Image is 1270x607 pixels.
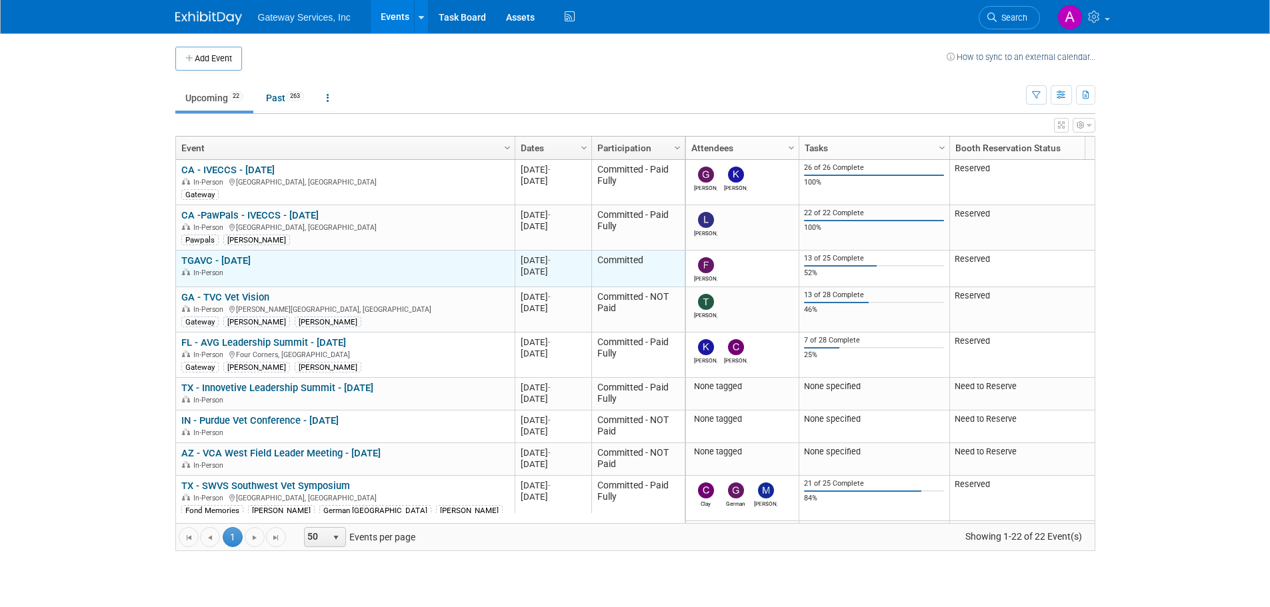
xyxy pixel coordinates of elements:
[266,527,286,547] a: Go to the last page
[521,348,585,359] div: [DATE]
[804,305,944,314] div: 46%
[181,291,269,303] a: GA - TVC Vet Vision
[223,362,290,372] div: [PERSON_NAME]
[949,332,1157,378] td: Reserved
[181,176,509,187] div: [GEOGRAPHIC_DATA], [GEOGRAPHIC_DATA]
[728,482,744,498] img: German Delgadillo
[256,85,314,111] a: Past263
[754,498,777,507] div: Mellisa Baker
[295,362,361,372] div: [PERSON_NAME]
[193,494,227,502] span: In-Person
[521,491,585,502] div: [DATE]
[548,292,551,302] span: -
[175,11,242,25] img: ExhibitDay
[182,396,190,402] img: In-Person Event
[521,175,585,187] div: [DATE]
[804,446,944,457] div: None specified
[521,480,585,491] div: [DATE]
[548,165,551,175] span: -
[182,428,190,435] img: In-Person Event
[670,137,685,157] a: Column Settings
[935,137,949,157] a: Column Settings
[548,337,551,347] span: -
[691,446,793,457] div: None tagged
[271,532,281,543] span: Go to the last page
[200,527,220,547] a: Go to the previous page
[181,505,243,516] div: Fond Memories
[223,316,290,327] div: [PERSON_NAME]
[193,223,227,232] span: In-Person
[804,291,944,300] div: 13 of 28 Complete
[181,414,339,426] a: IN - Purdue Vet Conference - [DATE]
[591,287,685,332] td: Committed - NOT Paid
[591,378,685,410] td: Committed - Paid Fully
[181,235,219,245] div: Pawpals
[521,426,585,437] div: [DATE]
[521,209,585,221] div: [DATE]
[182,461,190,468] img: In-Person Event
[548,448,551,458] span: -
[181,303,509,314] div: [PERSON_NAME][GEOGRAPHIC_DATA], [GEOGRAPHIC_DATA]
[502,143,513,153] span: Column Settings
[248,505,315,516] div: [PERSON_NAME]
[997,13,1027,23] span: Search
[724,355,747,364] div: Catherine Nolfo
[698,212,714,228] img: Leah Mockridge
[521,393,585,404] div: [DATE]
[804,494,944,503] div: 84%
[193,428,227,437] span: In-Person
[953,527,1094,546] span: Showing 1-22 of 22 Event(s)
[223,235,290,245] div: [PERSON_NAME]
[305,528,327,546] span: 50
[500,137,515,157] a: Column Settings
[804,336,944,345] div: 7 of 28 Complete
[258,12,351,23] span: Gateway Services, Inc
[579,143,589,153] span: Column Settings
[181,492,509,503] div: [GEOGRAPHIC_DATA], [GEOGRAPHIC_DATA]
[694,183,717,191] div: Gerald Tomczak
[521,266,585,277] div: [DATE]
[698,339,714,355] img: Keith Ducharme
[521,336,585,348] div: [DATE]
[698,257,714,273] img: Frank Apisa
[193,178,227,187] span: In-Person
[182,494,190,500] img: In-Person Event
[949,521,1157,554] td: Need to Reserve
[193,350,227,359] span: In-Person
[698,167,714,183] img: Gerald Tomczak
[181,189,219,200] div: Gateway
[521,382,585,393] div: [DATE]
[728,167,744,183] img: Kelly Sadur
[591,476,685,533] td: Committed - Paid Fully
[193,461,227,470] span: In-Person
[521,447,585,458] div: [DATE]
[804,414,944,424] div: None specified
[179,527,199,547] a: Go to the first page
[949,378,1157,410] td: Need to Reserve
[229,91,243,101] span: 22
[949,443,1157,476] td: Need to Reserve
[193,396,227,404] span: In-Person
[205,532,215,543] span: Go to the previous page
[591,443,685,476] td: Committed - NOT Paid
[784,137,799,157] a: Column Settings
[694,355,717,364] div: Keith Ducharme
[521,164,585,175] div: [DATE]
[548,480,551,490] span: -
[758,482,774,498] img: Mellisa Baker
[193,269,227,277] span: In-Person
[591,332,685,378] td: Committed - Paid Fully
[947,52,1095,62] a: How to sync to an external calendar...
[698,482,714,498] img: Clay Cass
[591,251,685,287] td: Committed
[181,336,346,348] a: FL - AVG Leadership Summit - [DATE]
[181,447,381,459] a: AZ - VCA West Field Leader Meeting - [DATE]
[694,228,717,237] div: Leah Mockridge
[804,209,944,218] div: 22 of 22 Complete
[577,137,591,157] a: Column Settings
[691,381,793,392] div: None tagged
[182,178,190,185] img: In-Person Event
[804,479,944,488] div: 21 of 25 Complete
[804,223,944,233] div: 100%
[724,498,747,507] div: German Delgadillo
